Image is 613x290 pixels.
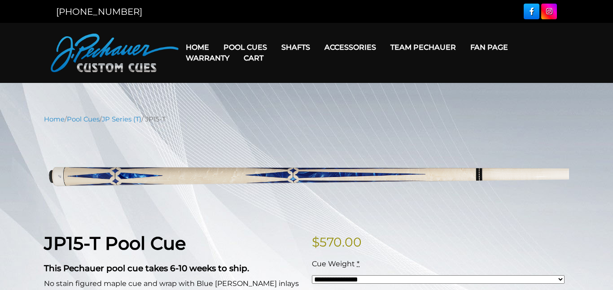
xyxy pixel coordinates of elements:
strong: This Pechauer pool cue takes 6-10 weeks to ship. [44,263,249,273]
nav: Breadcrumb [44,114,569,124]
a: Home [179,36,216,59]
abbr: required [357,260,359,268]
a: [PHONE_NUMBER] [56,6,142,17]
a: Warranty [179,47,236,69]
bdi: 570.00 [312,234,362,250]
a: Pool Cues [216,36,274,59]
span: Cue Weight [312,260,355,268]
a: Fan Page [463,36,515,59]
img: Pechauer Custom Cues [51,34,179,72]
a: Pool Cues [67,115,100,123]
a: Home [44,115,65,123]
a: JP Series (T) [102,115,141,123]
span: $ [312,234,320,250]
a: Team Pechauer [383,36,463,59]
a: Cart [236,47,271,69]
a: Shafts [274,36,317,59]
strong: JP15-T Pool Cue [44,232,186,254]
a: Accessories [317,36,383,59]
img: jp15-T.png [44,131,569,218]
